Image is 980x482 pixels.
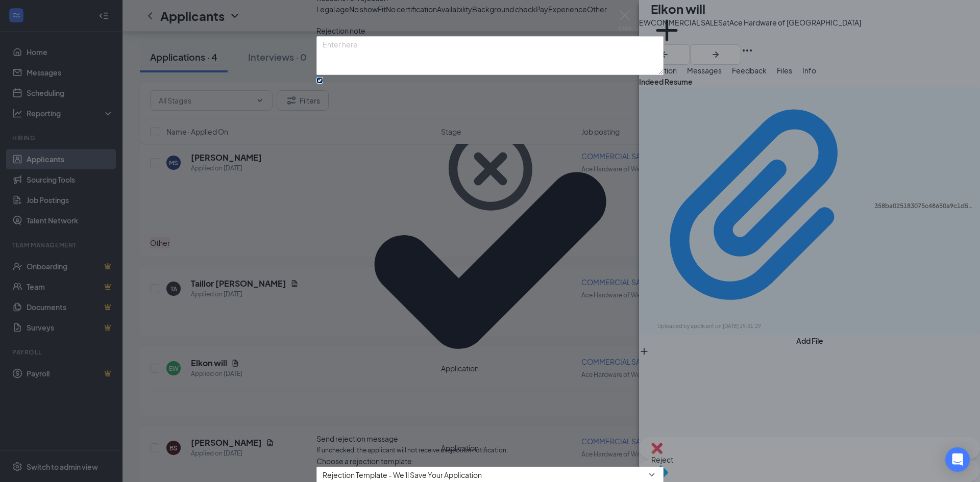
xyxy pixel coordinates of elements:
span: Legal age [316,4,349,15]
span: Choose a rejection template [316,456,412,466]
span: No show [349,4,378,15]
span: Pay [536,4,548,15]
svg: Checkmark [316,87,664,434]
div: Send rejection message [316,434,664,444]
div: Open Intercom Messenger [945,447,970,472]
span: Fit [378,4,386,15]
span: Other [587,4,607,15]
span: No certification [386,4,437,15]
span: Experience [548,4,587,15]
span: Rejection note [316,26,365,35]
input: Send rejection messageIf unchecked, the applicant will not receive a rejection notification. [316,77,323,84]
span: Availability [437,4,472,15]
span: Background check [472,4,536,15]
span: If unchecked, the applicant will not receive a rejection notification. [316,446,664,455]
